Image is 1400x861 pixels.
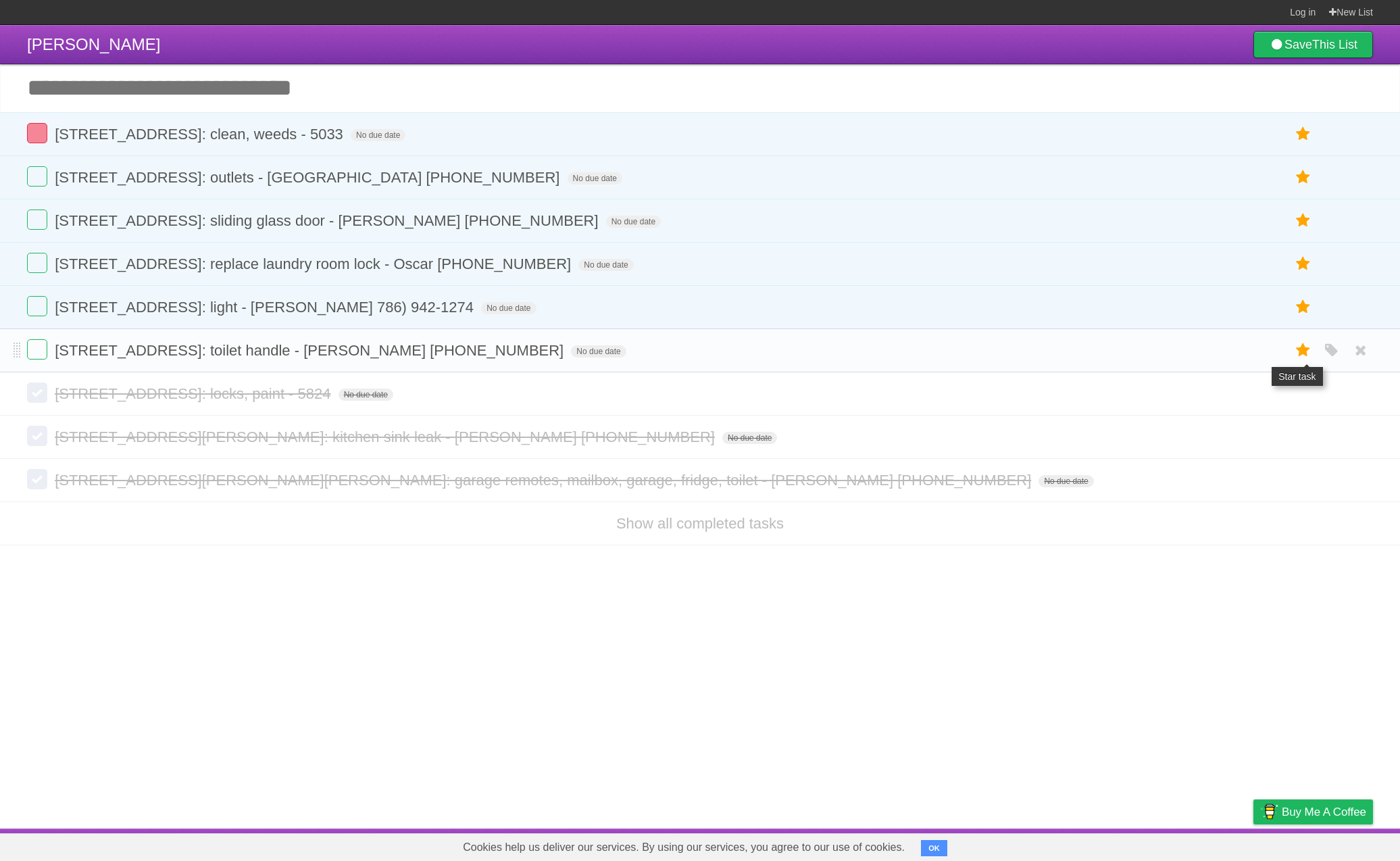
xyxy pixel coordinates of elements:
[1190,832,1220,858] a: Terms
[27,339,47,360] label: Done
[1312,38,1357,51] b: This List
[55,299,477,316] span: [STREET_ADDRESS]: light - [PERSON_NAME] 786) 942-1274
[571,345,626,358] span: No due date
[1291,210,1316,232] label: Star task
[351,129,405,141] span: No due date
[1236,832,1271,858] a: Privacy
[606,216,661,228] span: No due date
[27,210,47,230] label: Done
[1291,339,1316,362] label: Star task
[1260,800,1278,823] img: Buy me a coffee
[55,212,601,229] span: [STREET_ADDRESS]: sliding glass door - [PERSON_NAME] [PHONE_NUMBER]
[1282,800,1366,824] span: Buy me a coffee
[55,472,1034,489] span: [STREET_ADDRESS][PERSON_NAME][PERSON_NAME]: garage remotes, mailbox, garage, fridge, toilet - [PE...
[1039,475,1093,487] span: No due date
[1253,31,1373,58] a: SaveThis List
[578,259,633,271] span: No due date
[27,166,47,187] label: Done
[55,342,567,359] span: [STREET_ADDRESS]: toilet handle - [PERSON_NAME] [PHONE_NUMBER]
[449,834,918,861] span: Cookies help us deliver our services. By using our services, you agree to our use of cookies.
[568,172,622,184] span: No due date
[27,35,160,53] span: [PERSON_NAME]
[27,383,47,403] label: Done
[616,515,784,532] a: Show all completed tasks
[339,389,393,401] span: No due date
[27,469,47,489] label: Done
[1291,296,1316,318] label: Star task
[55,428,718,445] span: [STREET_ADDRESS][PERSON_NAME]: kitchen sink leak - [PERSON_NAME] [PHONE_NUMBER]
[55,169,563,186] span: [STREET_ADDRESS]: outlets - [GEOGRAPHIC_DATA] [PHONE_NUMBER]
[1074,832,1102,858] a: About
[27,253,47,273] label: Done
[27,426,47,446] label: Done
[1288,832,1373,858] a: Suggest a feature
[921,840,947,856] button: OK
[1291,166,1316,189] label: Star task
[55,385,334,402] span: [STREET_ADDRESS]: locks, paint - 5824
[1118,832,1173,858] a: Developers
[27,123,47,143] label: Done
[55,255,574,272] span: [STREET_ADDRESS]: replace laundry room lock - Oscar [PHONE_NUMBER]
[1291,253,1316,275] label: Star task
[55,126,347,143] span: [STREET_ADDRESS]: clean, weeds - 5033
[481,302,536,314] span: No due date
[1291,123,1316,145] label: Star task
[1253,799,1373,825] a: Buy me a coffee
[722,432,777,444] span: No due date
[27,296,47,316] label: Done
